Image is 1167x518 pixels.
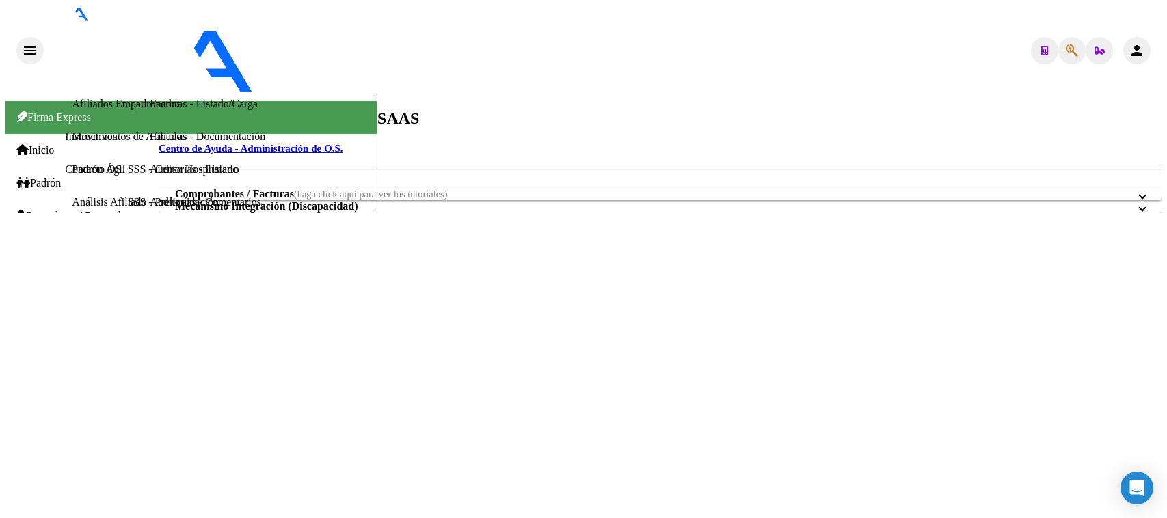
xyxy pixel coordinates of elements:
a: Facturas - Listado/Carga [150,98,258,109]
span: Firma Express [16,111,91,123]
span: - OSTV [368,83,405,95]
a: Inicio [16,144,54,156]
a: Afiliados Empadronados [72,98,181,109]
mat-icon: menu [22,42,38,59]
mat-icon: person [1129,42,1145,59]
a: Padrón Ágil [72,163,125,175]
a: SSS - Censo Hospitalario [128,163,239,175]
a: SSS - Preliquidación [128,196,219,208]
mat-expansion-panel-header: Comprobantes / Facturas(haga click aquí para ver los tutoriales) [159,188,1162,200]
a: Análisis Afiliado [72,196,146,208]
img: Logo SAAS [44,21,368,93]
h2: Instructivos y Video Tutoriales SAAS [159,109,1162,128]
a: Padrón [16,177,61,189]
mat-expansion-panel-header: Mecanismo Integración (Discapacidad) [159,200,1162,213]
a: Movimientos de Afiliados [72,131,186,142]
div: Open Intercom Messenger [1121,472,1153,504]
a: Facturas - Documentación [150,131,265,142]
a: Prestadores / Proveedores [16,210,139,222]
